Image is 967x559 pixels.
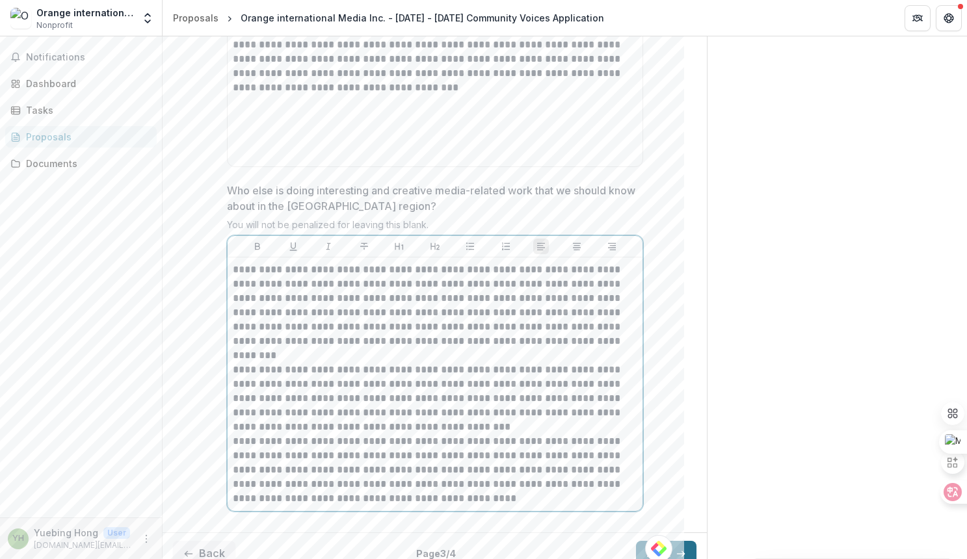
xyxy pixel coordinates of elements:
button: Ordered List [498,239,514,254]
button: Open entity switcher [139,5,157,31]
div: Proposals [173,11,219,25]
button: Underline [285,239,301,254]
button: Bullet List [462,239,478,254]
span: Notifications [26,52,152,63]
div: Orange international Media Inc. - [DATE] - [DATE] Community Voices Application [241,11,604,25]
a: Documents [5,153,157,174]
div: Proposals [26,130,146,144]
a: Tasks [5,99,157,121]
div: Yuebing Hong [12,534,24,543]
button: Bold [250,239,265,254]
button: Italicize [321,239,336,254]
button: Align Left [533,239,549,254]
p: [DOMAIN_NAME][EMAIL_ADDRESS][DOMAIN_NAME] [34,539,133,551]
a: Proposals [5,126,157,148]
nav: breadcrumb [168,8,609,27]
button: Heading 2 [427,239,443,254]
div: Tasks [26,103,146,117]
div: Dashboard [26,77,146,90]
button: Notifications [5,47,157,68]
div: You will not be penalized for leaving this blank. [227,219,643,235]
div: Orange international Media Inc. [36,6,133,19]
button: Align Right [604,239,620,254]
img: Orange international Media Inc. [10,8,31,29]
button: Align Center [569,239,585,254]
span: Nonprofit [36,19,73,31]
p: Yuebing Hong [34,526,98,539]
p: User [103,527,130,539]
button: Get Help [936,5,962,31]
a: Dashboard [5,73,157,94]
div: Documents [26,157,146,170]
button: More [139,531,154,547]
button: Partners [905,5,931,31]
p: Who else is doing interesting and creative media-related work that we should know about in the [G... [227,183,635,214]
button: Strike [356,239,372,254]
button: Heading 1 [391,239,407,254]
a: Proposals [168,8,224,27]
